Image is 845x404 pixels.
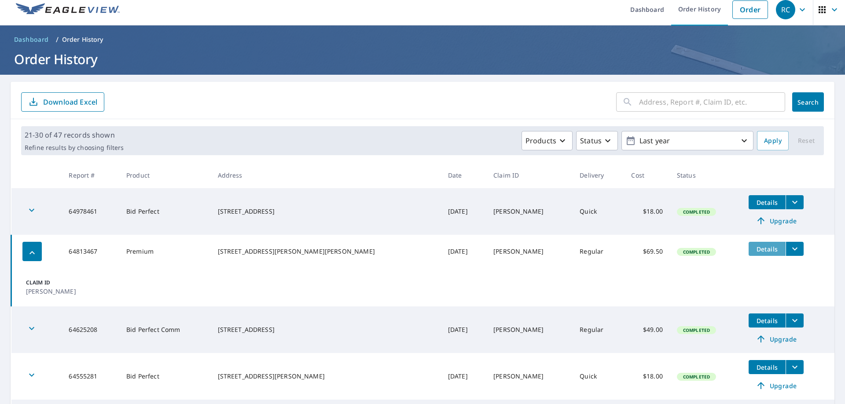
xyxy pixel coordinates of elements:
td: Quick [573,353,624,400]
h1: Order History [11,50,834,68]
span: Details [754,317,780,325]
th: Date [441,162,486,188]
span: Completed [678,249,715,255]
a: Order [732,0,768,19]
td: [PERSON_NAME] [486,353,573,400]
td: $18.00 [624,188,669,235]
button: Search [792,92,824,112]
input: Address, Report #, Claim ID, etc. [639,90,785,114]
p: Order History [62,35,103,44]
span: Details [754,245,780,253]
a: Dashboard [11,33,52,47]
a: Upgrade [749,214,804,228]
li: / [56,34,59,45]
p: [PERSON_NAME] [26,287,79,296]
button: filesDropdownBtn-64813467 [786,242,804,256]
div: [STREET_ADDRESS][PERSON_NAME][PERSON_NAME] [218,247,434,256]
td: [PERSON_NAME] [486,306,573,353]
div: [STREET_ADDRESS][PERSON_NAME] [218,372,434,381]
p: 21-30 of 47 records shown [25,130,124,140]
button: Last year [621,131,753,150]
td: $18.00 [624,353,669,400]
button: detailsBtn-64978461 [749,195,786,209]
td: 64813467 [62,235,119,268]
span: Completed [678,209,715,215]
td: Bid Perfect [119,353,211,400]
td: Bid Perfect [119,188,211,235]
td: 64555281 [62,353,119,400]
td: [DATE] [441,235,486,268]
td: [DATE] [441,353,486,400]
p: Download Excel [43,97,97,107]
td: Regular [573,306,624,353]
th: Product [119,162,211,188]
div: [STREET_ADDRESS] [218,325,434,334]
a: Upgrade [749,379,804,393]
p: Last year [636,133,739,149]
th: Claim ID [486,162,573,188]
td: [PERSON_NAME] [486,188,573,235]
span: Search [799,98,817,106]
span: Completed [678,374,715,380]
th: Report # [62,162,119,188]
td: 64625208 [62,306,119,353]
p: Products [525,135,556,146]
nav: breadcrumb [11,33,834,47]
td: 64978461 [62,188,119,235]
span: Upgrade [754,380,798,391]
button: detailsBtn-64555281 [749,360,786,374]
td: [DATE] [441,188,486,235]
td: [PERSON_NAME] [486,235,573,268]
td: $69.50 [624,235,669,268]
td: Quick [573,188,624,235]
span: Details [754,198,780,207]
span: Completed [678,327,715,333]
th: Cost [624,162,669,188]
span: Upgrade [754,334,798,344]
button: filesDropdownBtn-64978461 [786,195,804,209]
p: Claim ID [26,279,79,287]
th: Address [211,162,441,188]
img: EV Logo [16,3,120,16]
td: [DATE] [441,306,486,353]
button: filesDropdownBtn-64555281 [786,360,804,374]
button: Download Excel [21,92,104,112]
span: Upgrade [754,215,798,226]
th: Status [670,162,742,188]
th: Delivery [573,162,624,188]
p: Refine results by choosing filters [25,144,124,152]
span: Details [754,363,780,371]
td: Premium [119,235,211,268]
span: Apply [764,135,782,146]
button: Apply [757,131,789,150]
td: $49.00 [624,306,669,353]
td: Bid Perfect Comm [119,306,211,353]
button: detailsBtn-64813467 [749,242,786,256]
span: Dashboard [14,35,49,44]
button: Products [522,131,573,150]
td: Regular [573,235,624,268]
div: [STREET_ADDRESS] [218,207,434,216]
button: filesDropdownBtn-64625208 [786,313,804,328]
a: Upgrade [749,332,804,346]
button: Status [576,131,618,150]
p: Status [580,135,602,146]
button: detailsBtn-64625208 [749,313,786,328]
